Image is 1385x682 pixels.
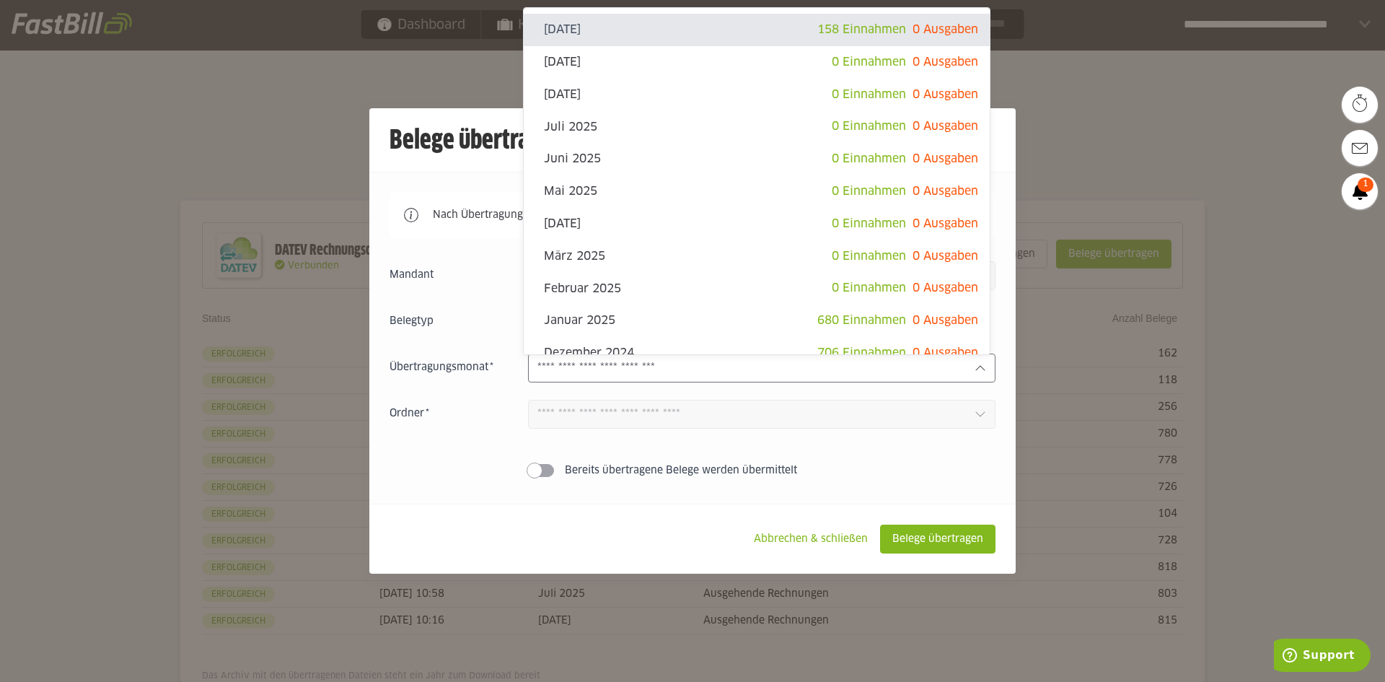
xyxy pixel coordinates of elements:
sl-button: Abbrechen & schließen [742,525,880,554]
sl-option: Mai 2025 [524,175,990,208]
sl-option: [DATE] [524,46,990,79]
span: 0 Ausgaben [913,282,978,294]
sl-switch: Bereits übertragene Belege werden übermittelt [390,463,995,478]
span: 0 Einnahmen [832,56,906,68]
span: 680 Einnahmen [817,315,906,326]
span: 0 Ausgaben [913,218,978,229]
sl-option: [DATE] [524,79,990,111]
sl-option: [DATE] [524,14,990,46]
span: 0 Einnahmen [832,121,906,132]
span: 0 Einnahmen [832,185,906,197]
span: 0 Ausgaben [913,347,978,359]
span: 0 Ausgaben [913,250,978,262]
span: 1 [1358,178,1373,192]
a: 1 [1342,173,1378,209]
sl-option: Januar 2025 [524,305,990,337]
sl-option: März 2025 [524,240,990,273]
span: 0 Ausgaben [913,121,978,132]
sl-option: Juni 2025 [524,143,990,175]
span: 0 Einnahmen [832,89,906,100]
sl-option: Juli 2025 [524,110,990,143]
span: 0 Ausgaben [913,185,978,197]
span: 0 Ausgaben [913,56,978,68]
span: 0 Ausgaben [913,24,978,35]
span: 0 Ausgaben [913,89,978,100]
span: 0 Einnahmen [832,153,906,165]
span: 706 Einnahmen [817,347,906,359]
sl-option: Februar 2025 [524,272,990,305]
span: 0 Ausgaben [913,315,978,326]
sl-option: Dezember 2024 [524,337,990,370]
sl-button: Belege übertragen [880,525,995,554]
iframe: Öffnet ein Widget, in dem Sie weitere Informationen finden [1274,639,1371,675]
span: 0 Ausgaben [913,153,978,165]
sl-option: [DATE] [524,208,990,240]
span: 0 Einnahmen [832,282,906,294]
span: 158 Einnahmen [817,24,906,35]
span: 0 Einnahmen [832,250,906,262]
span: 0 Einnahmen [832,218,906,229]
